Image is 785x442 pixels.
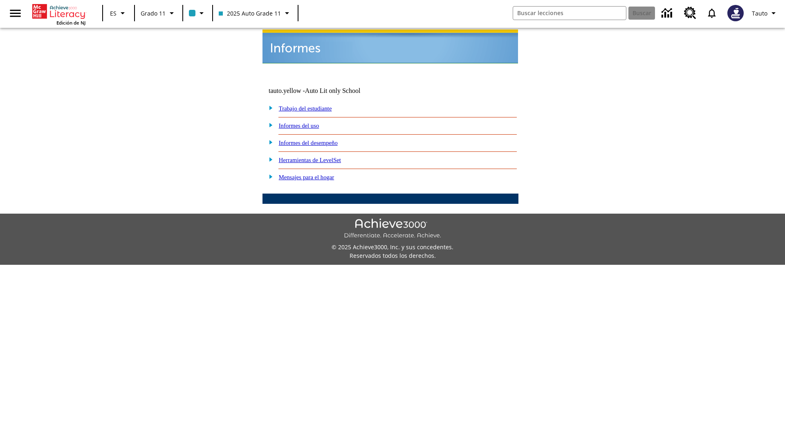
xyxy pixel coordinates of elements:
span: Grado 11 [141,9,166,18]
img: plus.gif [265,138,273,146]
span: Tauto [752,9,767,18]
a: Informes del desempeño [279,140,338,146]
img: plus.gif [265,156,273,163]
img: Avatar [727,5,744,21]
div: Portada [32,2,85,26]
button: Grado: Grado 11, Elige un grado [137,6,180,20]
button: El color de la clase es azul claro. Cambiar el color de la clase. [186,6,210,20]
img: plus.gif [265,173,273,180]
button: Clase: 2025 Auto Grade 11, Selecciona una clase [215,6,295,20]
button: Perfil/Configuración [749,6,782,20]
img: plus.gif [265,121,273,129]
a: Centro de recursos, Se abrirá en una pestaña nueva. [679,2,701,24]
img: Achieve3000 Differentiate Accelerate Achieve [344,219,441,239]
a: Informes del uso [279,122,319,129]
button: Lenguaje: ES, Selecciona un idioma [105,6,132,20]
a: Herramientas de LevelSet [279,157,341,163]
a: Notificaciones [701,2,722,24]
button: Escoja un nuevo avatar [722,2,749,24]
img: header [262,29,518,63]
span: ES [110,9,117,18]
nobr: Auto Lit only School [305,87,361,94]
a: Centro de información [657,2,679,25]
img: plus.gif [265,104,273,111]
span: 2025 Auto Grade 11 [219,9,281,18]
button: Abrir el menú lateral [3,1,27,25]
span: Edición de NJ [56,20,85,26]
a: Mensajes para el hogar [279,174,334,180]
td: tauto.yellow - [269,87,419,95]
a: Trabajo del estudiante [279,105,332,112]
input: Buscar campo [513,7,626,20]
